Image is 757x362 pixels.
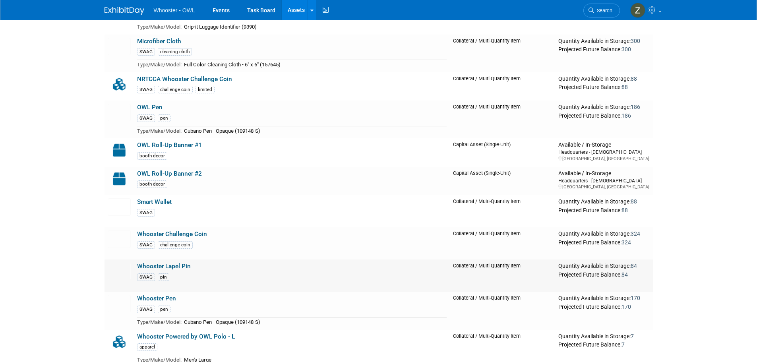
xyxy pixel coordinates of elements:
[450,195,556,227] td: Collateral / Multi-Quantity Item
[450,35,556,72] td: Collateral / Multi-Quantity Item
[631,263,637,269] span: 84
[558,75,649,83] div: Quantity Available in Storage:
[450,101,556,138] td: Collateral / Multi-Quantity Item
[558,302,649,311] div: Projected Future Balance:
[137,114,155,122] div: SWAG
[108,333,131,350] img: Collateral-Icon-2.png
[450,292,556,329] td: Collateral / Multi-Quantity Item
[137,343,157,351] div: apparel
[621,341,625,348] span: 7
[137,126,182,135] td: Type/Make/Model:
[631,75,637,82] span: 88
[137,38,181,45] a: Microfiber Cloth
[158,114,170,122] div: pen
[137,306,155,313] div: SWAG
[631,104,640,110] span: 186
[137,209,155,217] div: SWAG
[137,198,172,205] a: Smart Wallet
[137,152,167,160] div: booth decor
[558,230,649,238] div: Quantity Available in Storage:
[182,317,447,326] td: Cubano Pen - Opaque (109148-S)
[558,111,649,120] div: Projected Future Balance:
[558,184,649,190] div: [GEOGRAPHIC_DATA], [GEOGRAPHIC_DATA]
[558,333,649,340] div: Quantity Available in Storage:
[108,75,131,93] img: Collateral-Icon-2.png
[158,273,169,281] div: pin
[450,227,556,259] td: Collateral / Multi-Quantity Item
[196,86,215,93] div: limited
[621,239,631,246] span: 324
[450,167,556,196] td: Capital Asset (Single-Unit)
[108,170,131,188] img: Capital-Asset-Icon-2.png
[158,306,170,313] div: pen
[158,48,192,56] div: cleaning cloth
[137,295,176,302] a: Whooster Pen
[137,333,235,340] a: Whooster Powered by OWL Polo - L
[137,22,182,31] td: Type/Make/Model:
[558,198,649,205] div: Quantity Available in Storage:
[137,241,155,249] div: SWAG
[631,198,637,205] span: 88
[137,86,155,93] div: SWAG
[137,75,232,83] a: NRTCCA Whooster Challenge Coin
[558,82,649,91] div: Projected Future Balance:
[137,48,155,56] div: SWAG
[182,60,447,69] td: Full Color Cleaning Cloth - 6" x 6" (157645)
[450,138,556,167] td: Capital Asset (Single-Unit)
[558,340,649,348] div: Projected Future Balance:
[621,112,631,119] span: 186
[105,7,144,15] img: ExhibitDay
[154,7,195,14] span: Whooster - OWL
[558,156,649,162] div: [GEOGRAPHIC_DATA], [GEOGRAPHIC_DATA]
[558,263,649,270] div: Quantity Available in Storage:
[450,72,556,101] td: Collateral / Multi-Quantity Item
[621,207,628,213] span: 88
[621,304,631,310] span: 170
[621,84,628,90] span: 88
[558,177,649,184] div: Headquarters - [DEMOGRAPHIC_DATA]
[137,273,155,281] div: SWAG
[137,170,202,177] a: OWL Roll-Up Banner #2
[182,126,447,135] td: Cubano Pen - Opaque (109148-S)
[558,45,649,53] div: Projected Future Balance:
[558,104,649,111] div: Quantity Available in Storage:
[631,295,640,301] span: 170
[631,333,634,339] span: 7
[558,238,649,246] div: Projected Future Balance:
[108,141,131,159] img: Capital-Asset-Icon-2.png
[558,295,649,302] div: Quantity Available in Storage:
[631,230,640,237] span: 324
[137,141,202,149] a: OWL Roll-Up Banner #1
[583,4,620,17] a: Search
[158,241,193,249] div: challenge coin
[137,263,191,270] a: Whooster Lapel Pin
[182,22,447,31] td: Grip-it Luggage Identifier (9390)
[594,8,612,14] span: Search
[558,38,649,45] div: Quantity Available in Storage:
[137,180,167,188] div: booth decor
[137,60,182,69] td: Type/Make/Model:
[621,271,628,278] span: 84
[558,149,649,155] div: Headquarters - [DEMOGRAPHIC_DATA]
[631,38,640,44] span: 300
[137,230,207,238] a: Whooster Challenge Coin
[558,170,649,177] div: Available / In-Storage
[158,86,193,93] div: challenge coin
[558,205,649,214] div: Projected Future Balance:
[558,141,649,149] div: Available / In-Storage
[137,317,182,326] td: Type/Make/Model:
[137,104,163,111] a: OWL Pen
[630,3,645,18] img: Zae Arroyo-May
[621,46,631,52] span: 300
[450,259,556,292] td: Collateral / Multi-Quantity Item
[558,270,649,279] div: Projected Future Balance:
